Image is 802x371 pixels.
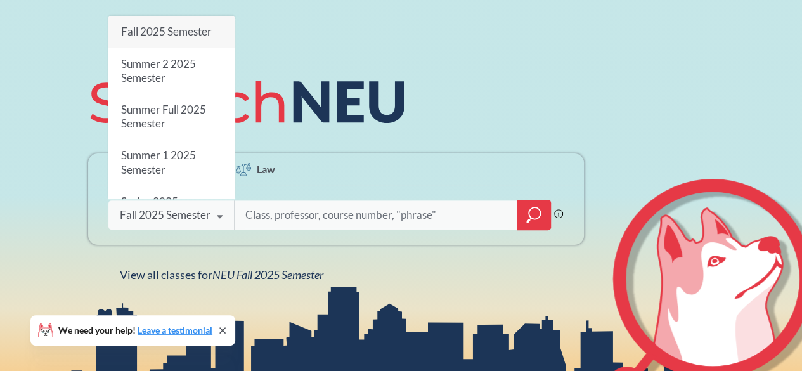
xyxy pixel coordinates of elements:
span: NEU Fall 2025 Semester [212,268,323,282]
span: Spring 2025 Semester [120,195,178,222]
div: Fall 2025 Semester [120,208,210,222]
span: Summer 1 2025 Semester [120,149,195,176]
div: magnifying glass [517,200,551,230]
span: View all classes for [120,268,323,282]
span: Fall 2025 Semester [120,25,211,38]
svg: magnifying glass [526,206,541,224]
span: Summer 2 2025 Semester [120,57,195,84]
span: We need your help! [58,326,212,335]
span: Summer Full 2025 Semester [120,103,205,130]
span: Law [257,162,275,176]
a: Leave a testimonial [138,325,212,335]
input: Class, professor, course number, "phrase" [244,202,508,228]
